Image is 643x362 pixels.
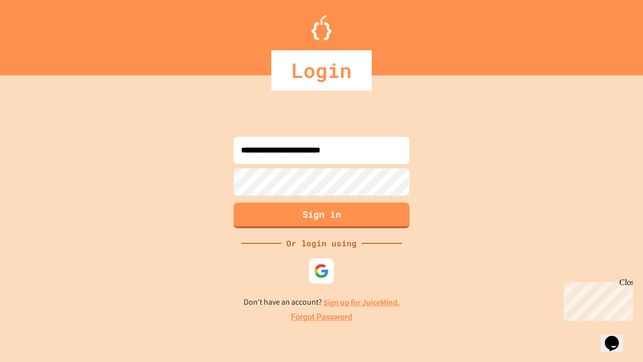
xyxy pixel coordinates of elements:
iframe: chat widget [601,322,633,352]
img: Logo.svg [311,15,332,40]
div: Or login using [281,237,362,249]
a: Sign up for JuiceMind. [324,297,400,308]
button: Sign in [234,203,409,228]
div: Login [271,50,372,90]
iframe: chat widget [560,278,633,321]
p: Don't have an account? [244,296,400,309]
div: Chat with us now!Close [4,4,69,64]
a: Forgot Password [291,311,352,323]
img: google-icon.svg [314,263,329,279]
